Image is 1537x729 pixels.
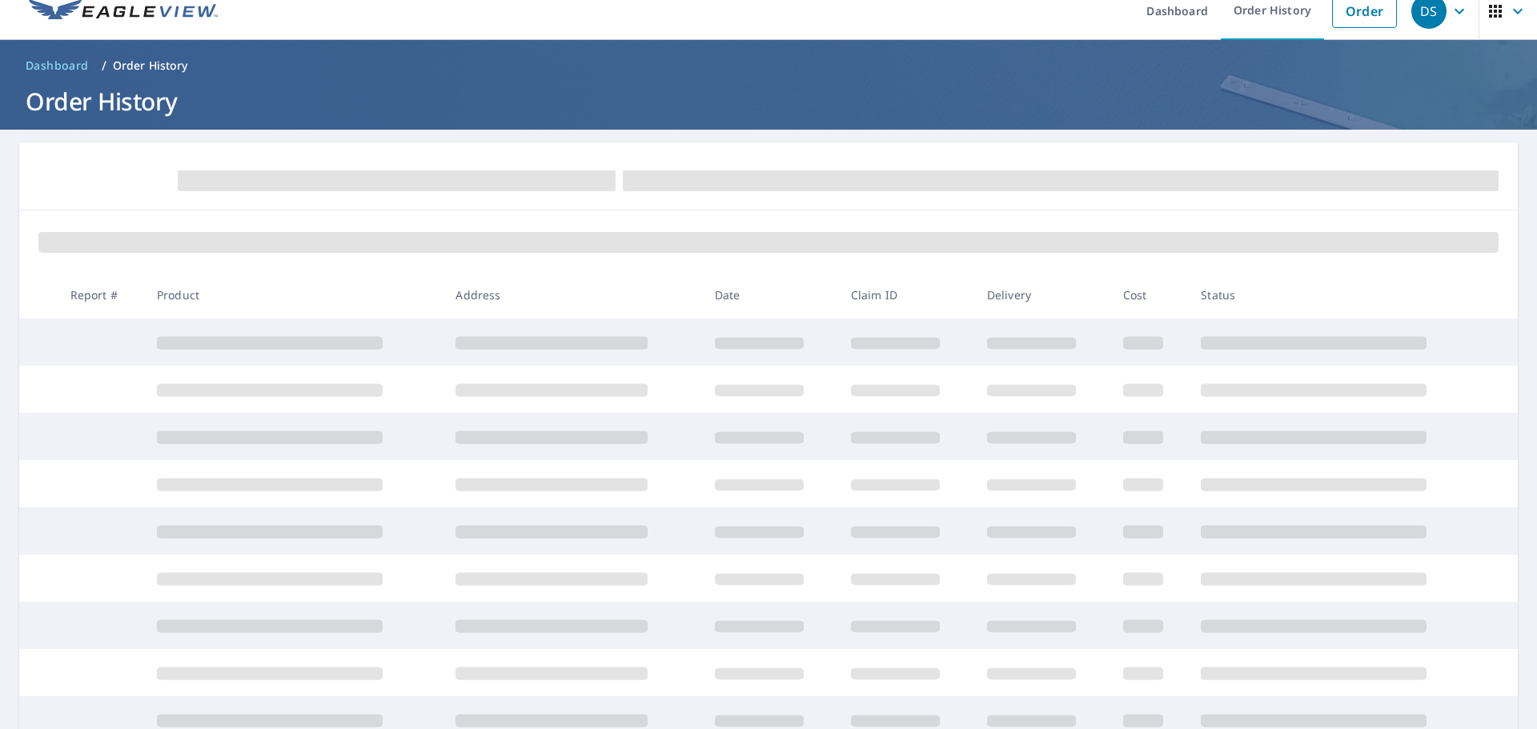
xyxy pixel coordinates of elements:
[144,271,443,318] th: Product
[58,271,144,318] th: Report #
[974,271,1110,318] th: Delivery
[19,53,1518,78] nav: breadcrumb
[702,271,838,318] th: Date
[102,56,106,75] li: /
[113,58,188,74] p: Order History
[838,271,974,318] th: Claim ID
[443,271,701,318] th: Address
[26,58,89,74] span: Dashboard
[19,53,95,78] a: Dashboard
[1188,271,1487,318] th: Status
[19,85,1518,118] h1: Order History
[1110,271,1189,318] th: Cost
